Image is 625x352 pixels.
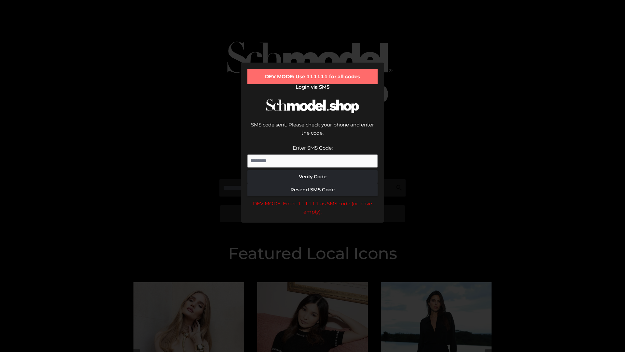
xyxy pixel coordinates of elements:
[247,199,378,216] div: DEV MODE: Enter 111111 as SMS code (or leave empty).
[247,183,378,196] button: Resend SMS Code
[264,93,361,119] img: Schmodel Logo
[293,145,333,151] label: Enter SMS Code:
[247,170,378,183] button: Verify Code
[247,69,378,84] div: DEV MODE: Use 111111 for all codes
[247,121,378,144] div: SMS code sent. Please check your phone and enter the code.
[247,84,378,90] h2: Login via SMS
